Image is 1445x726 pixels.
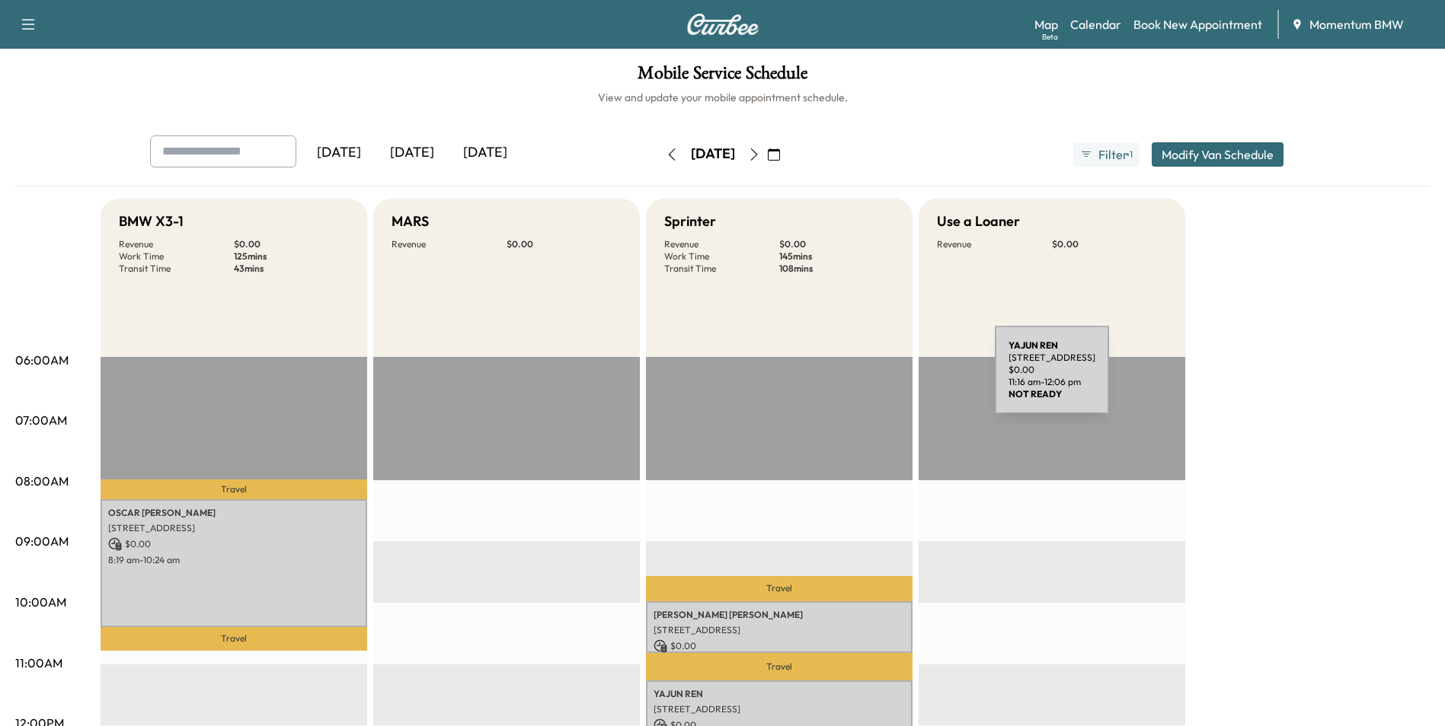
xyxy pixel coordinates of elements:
[376,135,449,170] div: [DATE]
[119,211,184,232] h5: BMW X3-1
[15,90,1430,105] h6: View and update your mobile appointment schedule.
[234,238,349,250] p: $ 0.00
[646,653,913,680] p: Travel
[654,624,905,636] p: [STREET_ADDRESS]
[1073,142,1139,167] button: Filter●1
[654,688,905,700] p: YAJUN REN
[664,238,779,250] p: Revenue
[686,14,759,35] img: Curbee Logo
[234,263,349,275] p: 43 mins
[1309,15,1404,33] span: Momentum BMW
[15,593,66,611] p: 10:00AM
[15,64,1430,90] h1: Mobile Service Schedule
[108,537,360,551] p: $ 0.00
[101,479,367,499] p: Travel
[1133,15,1262,33] a: Book New Appointment
[1152,142,1284,167] button: Modify Van Schedule
[15,654,62,672] p: 11:00AM
[449,135,522,170] div: [DATE]
[1098,145,1126,164] span: Filter
[646,576,913,602] p: Travel
[654,639,905,653] p: $ 0.00
[507,238,622,250] p: $ 0.00
[15,472,69,490] p: 08:00AM
[937,211,1020,232] h5: Use a Loaner
[108,522,360,534] p: [STREET_ADDRESS]
[779,263,894,275] p: 108 mins
[654,703,905,715] p: [STREET_ADDRESS]
[779,250,894,263] p: 145 mins
[1034,15,1058,33] a: MapBeta
[654,609,905,621] p: [PERSON_NAME] [PERSON_NAME]
[15,351,69,369] p: 06:00AM
[691,145,735,164] div: [DATE]
[664,263,779,275] p: Transit Time
[1130,148,1133,161] span: 1
[119,263,234,275] p: Transit Time
[101,627,367,651] p: Travel
[302,135,376,170] div: [DATE]
[1052,238,1167,250] p: $ 0.00
[1070,15,1121,33] a: Calendar
[108,507,360,519] p: OSCAR [PERSON_NAME]
[779,238,894,250] p: $ 0.00
[1126,151,1129,158] span: ●
[15,411,67,429] p: 07:00AM
[234,250,349,263] p: 125 mins
[392,211,429,232] h5: MARS
[392,238,507,250] p: Revenue
[119,238,234,250] p: Revenue
[108,554,360,566] p: 8:19 am - 10:24 am
[937,238,1052,250] p: Revenue
[119,250,234,263] p: Work Time
[15,532,69,550] p: 09:00AM
[1042,31,1058,43] div: Beta
[664,211,716,232] h5: Sprinter
[664,250,779,263] p: Work Time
